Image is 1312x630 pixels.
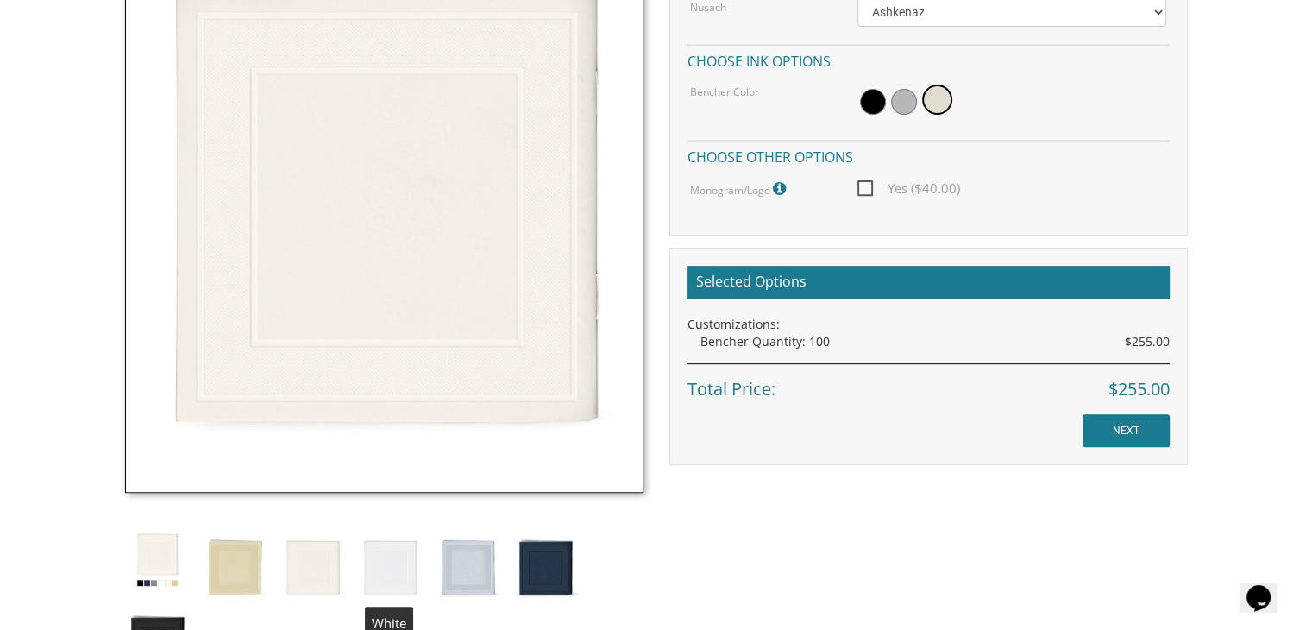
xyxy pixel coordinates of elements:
label: Bencher Color [690,85,759,99]
span: Yes ($40.00) [857,178,960,199]
div: Bencher Quantity: 100 [700,333,1170,350]
img: simchonim_square_emboss.jpg [125,527,190,592]
input: NEXT [1083,414,1170,447]
h2: Selected Options [687,266,1170,299]
span: $255.00 [1125,333,1170,350]
h4: Choose other options [687,140,1170,170]
label: Monogram/Logo [690,178,790,200]
img: almog-afor.jpg [436,527,500,603]
img: almog-zahav.jpg [203,527,267,603]
img: almog-blue.jpg [513,527,578,603]
img: almog-lavan.jpg [358,527,423,603]
iframe: chat widget [1240,561,1295,613]
div: Total Price: [687,363,1170,402]
div: Customizations: [687,316,1170,333]
img: almog-offwhite.jpg [280,527,345,603]
h4: Choose ink options [687,44,1170,74]
span: $255.00 [1108,377,1170,402]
